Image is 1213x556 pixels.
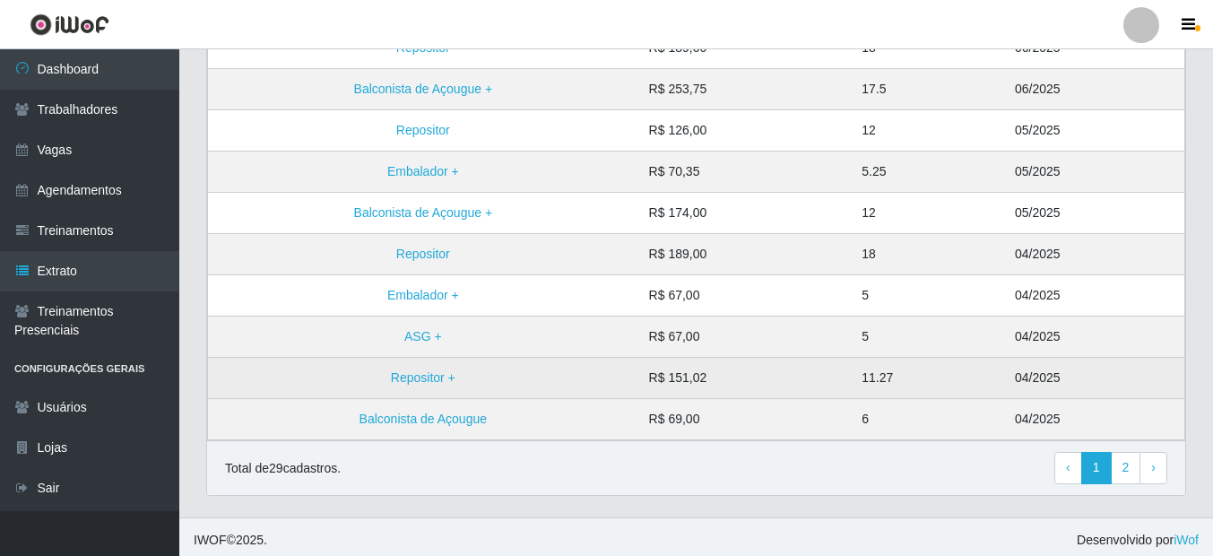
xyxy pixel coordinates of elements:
a: Embalador + [387,164,459,178]
a: Embalador + [387,288,459,302]
a: Repositor [396,123,450,137]
td: 5.25 [851,152,1004,193]
span: IWOF [194,533,227,547]
a: Balconista de Açougue [360,412,487,426]
a: ASG + [404,329,442,343]
td: 04/2025 [1004,234,1184,275]
td: R$ 174,00 [638,193,852,234]
td: 05/2025 [1004,152,1184,193]
td: 04/2025 [1004,399,1184,440]
a: iWof [1174,533,1199,547]
td: R$ 151,02 [638,358,852,399]
a: Repositor [396,247,450,261]
td: R$ 253,75 [638,69,852,110]
td: R$ 189,00 [638,234,852,275]
td: R$ 67,00 [638,317,852,358]
td: 12 [851,193,1004,234]
span: © 2025 . [194,531,267,550]
td: 5 [851,275,1004,317]
span: › [1151,460,1156,474]
td: 04/2025 [1004,275,1184,317]
td: 17.5 [851,69,1004,110]
td: 18 [851,234,1004,275]
nav: pagination [1054,452,1167,484]
a: 1 [1081,452,1112,484]
td: 12 [851,110,1004,152]
a: Repositor + [391,370,455,385]
td: 05/2025 [1004,193,1184,234]
a: Previous [1054,452,1082,484]
td: 04/2025 [1004,358,1184,399]
td: R$ 70,35 [638,152,852,193]
a: Balconista de Açougue + [354,205,493,220]
p: Total de 29 cadastros. [225,459,341,478]
td: 11.27 [851,358,1004,399]
td: R$ 126,00 [638,110,852,152]
td: 05/2025 [1004,110,1184,152]
a: Balconista de Açougue + [354,82,493,96]
td: 6 [851,399,1004,440]
img: CoreUI Logo [30,13,109,36]
span: Desenvolvido por [1077,531,1199,550]
td: 04/2025 [1004,317,1184,358]
td: R$ 67,00 [638,275,852,317]
td: 06/2025 [1004,69,1184,110]
td: 5 [851,317,1004,358]
span: ‹ [1066,460,1070,474]
a: 2 [1111,452,1141,484]
td: R$ 69,00 [638,399,852,440]
a: Next [1139,452,1167,484]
